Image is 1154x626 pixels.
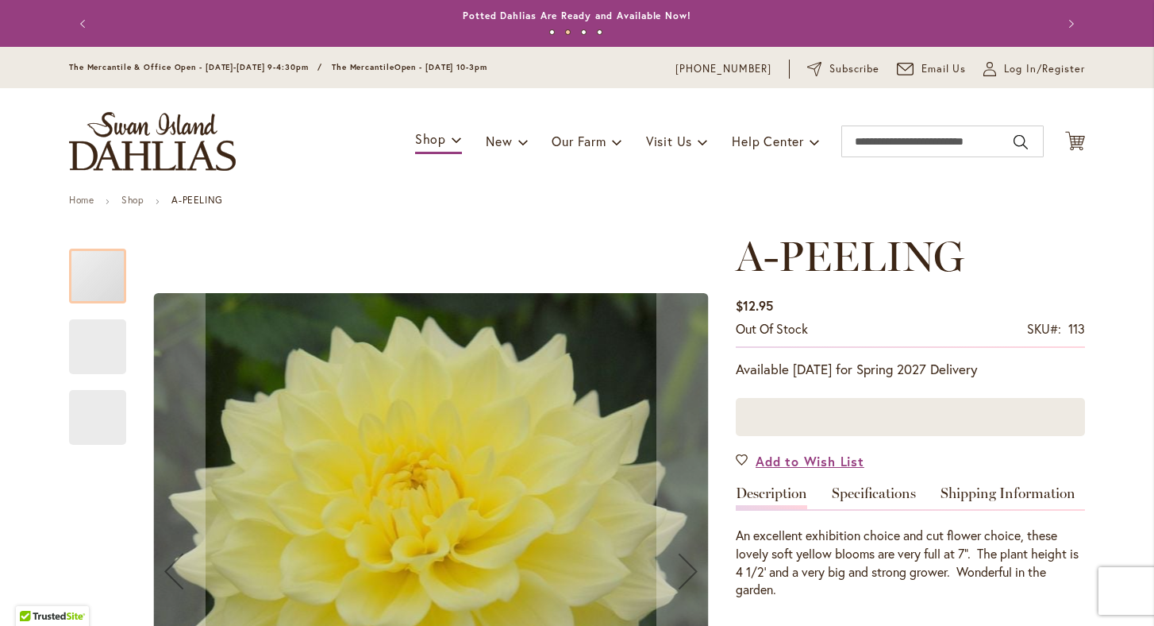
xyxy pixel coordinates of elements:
[415,130,446,147] span: Shop
[736,527,1085,599] div: An excellent exhibition choice and cut flower choice, these lovely soft yellow blooms are very fu...
[552,133,606,149] span: Our Farm
[69,374,126,445] div: A-Peeling
[941,486,1075,509] a: Shipping Information
[486,133,512,149] span: New
[581,29,587,35] button: 3 of 4
[736,320,808,338] div: Availability
[983,61,1085,77] a: Log In/Register
[921,61,967,77] span: Email Us
[69,194,94,206] a: Home
[736,360,1085,379] p: Available [DATE] for Spring 2027 Delivery
[549,29,555,35] button: 1 of 4
[1027,320,1061,337] strong: SKU
[69,303,142,374] div: A-Peeling
[646,133,692,149] span: Visit Us
[171,194,222,206] strong: A-PEELING
[394,62,487,72] span: Open - [DATE] 10-3pm
[736,297,773,314] span: $12.95
[463,10,691,21] a: Potted Dahlias Are Ready and Available Now!
[1004,61,1085,77] span: Log In/Register
[736,486,1085,599] div: Detailed Product Info
[736,231,964,281] span: A-PEELING
[597,29,602,35] button: 4 of 4
[756,452,864,470] span: Add to Wish List
[897,61,967,77] a: Email Us
[1053,8,1085,40] button: Next
[807,61,879,77] a: Subscribe
[736,452,864,470] a: Add to Wish List
[675,61,771,77] a: [PHONE_NUMBER]
[732,133,804,149] span: Help Center
[12,570,56,614] iframe: Launch Accessibility Center
[736,486,807,509] a: Description
[829,61,879,77] span: Subscribe
[69,112,236,171] a: store logo
[736,320,808,337] span: Out of stock
[69,233,142,303] div: A-Peeling
[69,8,101,40] button: Previous
[121,194,144,206] a: Shop
[832,486,916,509] a: Specifications
[565,29,571,35] button: 2 of 4
[69,62,394,72] span: The Mercantile & Office Open - [DATE]-[DATE] 9-4:30pm / The Mercantile
[1068,320,1085,338] div: 113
